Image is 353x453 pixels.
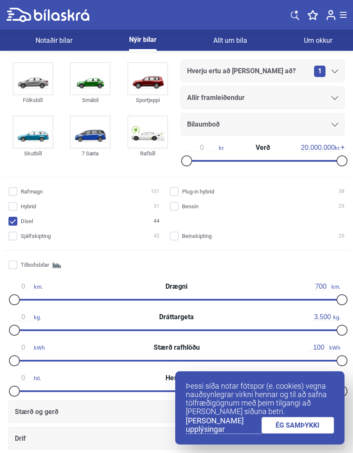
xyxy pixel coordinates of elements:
span: Bensín [182,202,199,211]
span: 1 [314,66,325,77]
a: Notaðir bílar [36,30,72,51]
span: 42 [154,232,160,240]
span: Rafmagn [21,187,43,196]
span: Dísel [21,217,33,226]
a: ÉG SAMÞYKKI [262,417,334,434]
span: Bílaumboð [187,119,220,130]
span: Stærð og gerð [15,406,58,418]
span: kg. [312,313,340,321]
span: Plug-in hybrid [182,187,214,196]
span: 101 [151,187,160,196]
div: Smábíl [70,95,110,105]
span: Tilboðsbílar [21,260,49,269]
span: kg. [13,313,41,321]
span: Hverju ertu að [PERSON_NAME] að? [187,65,296,77]
span: Hybrid [21,202,36,211]
span: Drif [15,433,26,445]
span: 29 [339,202,345,211]
span: Dráttargeta [157,314,196,320]
a: Um okkur [304,30,332,51]
span: km. [310,283,340,290]
div: Rafbíll [127,149,168,158]
a: [PERSON_NAME] upplýsingar [186,417,262,434]
span: Hestöfl [163,375,190,381]
p: Þessi síða notar fótspor (e. cookies) vegna nauðsynlegrar virkni hennar og til að safna tölfræðig... [186,382,334,416]
span: Drægni [163,283,190,290]
img: user-login.svg [326,10,336,20]
span: Stærð rafhlöðu [152,344,202,351]
span: Verð [254,144,272,151]
span: hö. [13,374,41,382]
span: kr. [301,144,340,152]
span: kWh [13,344,45,351]
span: Allir framleiðendur [187,92,245,104]
span: Sjálfskipting [21,232,51,240]
span: kr. [185,144,224,152]
span: 38 [339,187,345,196]
span: 31 [154,202,160,211]
div: Fólksbíll [13,95,53,105]
span: kWh [308,344,340,351]
span: km. [13,283,43,290]
a: Allt um bíla [213,30,247,51]
div: 7 Sæta [70,149,110,158]
span: Beinskipting [182,232,212,240]
div: Skutbíll [13,149,53,158]
span: 44 [154,217,160,226]
a: Nýir bílar [129,30,157,51]
span: 26 [339,232,345,240]
div: Sportjeppi [127,95,168,105]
